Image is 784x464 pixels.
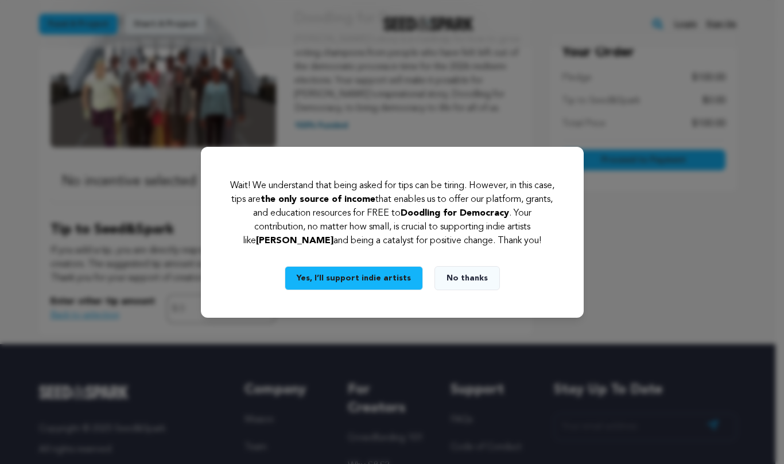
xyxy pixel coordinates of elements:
p: Wait! We understand that being asked for tips can be tiring. However, in this case, tips are that... [228,179,556,248]
span: the only source of income [261,195,375,204]
span: Doodling for Democracy [401,209,509,218]
span: [PERSON_NAME] [256,236,333,245]
button: Yes, I’ll support indie artists [285,266,423,290]
button: No thanks [434,266,500,290]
